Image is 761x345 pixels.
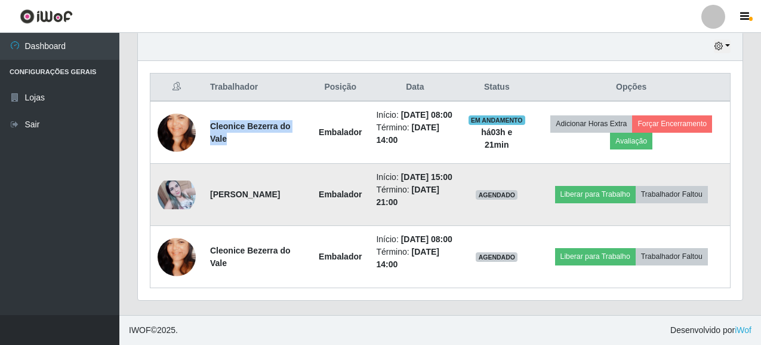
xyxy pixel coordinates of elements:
[555,248,636,265] button: Liberar para Trabalho
[469,115,525,125] span: EM ANDAMENTO
[476,190,517,200] span: AGENDADO
[481,127,512,149] strong: há 03 h e 21 min
[210,190,280,199] strong: [PERSON_NAME]
[376,246,454,271] li: Término:
[735,325,751,335] a: iWof
[210,121,291,144] strong: Cleonice Bezerra do Vale
[319,190,362,199] strong: Embalador
[401,172,452,182] time: [DATE] 15:00
[636,248,708,265] button: Trabalhador Faltou
[369,74,461,102] th: Data
[401,234,452,244] time: [DATE] 08:00
[550,115,632,132] button: Adicionar Horas Extra
[555,186,636,203] button: Liberar para Trabalho
[610,133,652,149] button: Avaliação
[319,127,362,137] strong: Embalador
[376,233,454,246] li: Início:
[376,121,454,146] li: Término:
[129,324,178,337] span: © 2025 .
[203,74,312,102] th: Trabalhador
[670,324,751,337] span: Desenvolvido por
[158,181,196,209] img: 1668045195868.jpeg
[20,9,73,24] img: CoreUI Logo
[376,109,454,121] li: Início:
[158,223,196,291] img: 1620185251285.jpeg
[636,186,708,203] button: Trabalhador Faltou
[376,171,454,184] li: Início:
[319,252,362,261] strong: Embalador
[312,74,369,102] th: Posição
[401,110,452,120] time: [DATE] 08:00
[129,325,151,335] span: IWOF
[210,246,291,268] strong: Cleonice Bezerra do Vale
[632,115,712,132] button: Forçar Encerramento
[376,184,454,209] li: Término:
[158,99,196,167] img: 1620185251285.jpeg
[532,74,730,102] th: Opções
[461,74,532,102] th: Status
[476,252,517,262] span: AGENDADO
